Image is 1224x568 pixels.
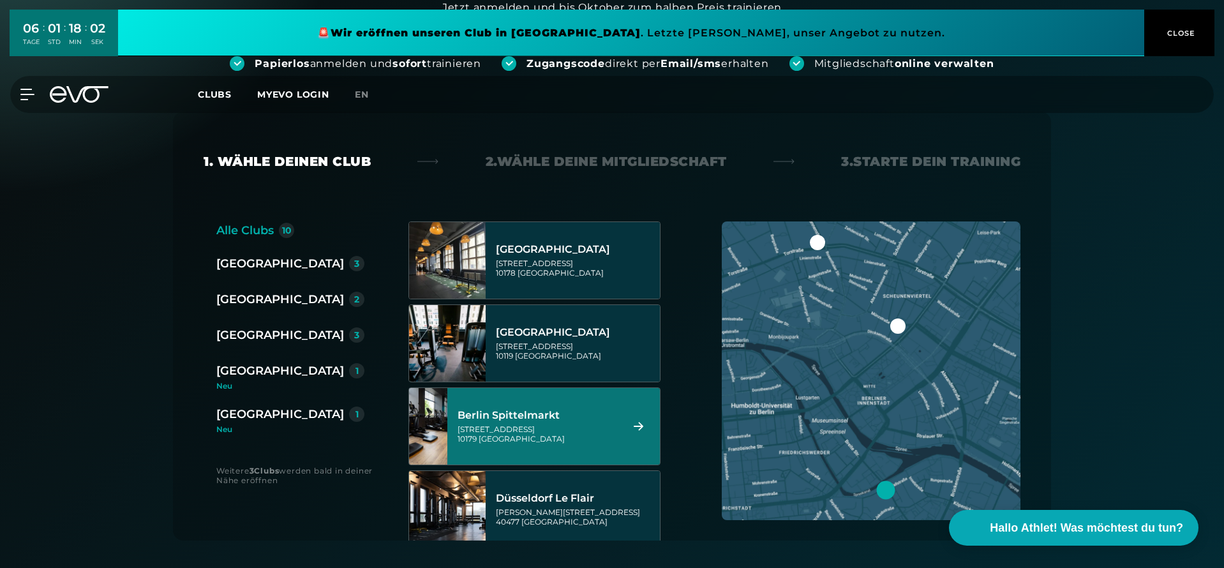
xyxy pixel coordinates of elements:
[409,222,486,299] img: Berlin Alexanderplatz
[64,20,66,54] div: :
[458,424,618,444] div: [STREET_ADDRESS] 10179 [GEOGRAPHIC_DATA]
[48,38,61,47] div: STD
[69,19,82,38] div: 18
[216,326,344,344] div: [GEOGRAPHIC_DATA]
[1144,10,1214,56] button: CLOSE
[216,255,344,273] div: [GEOGRAPHIC_DATA]
[23,19,40,38] div: 06
[496,258,656,278] div: [STREET_ADDRESS] 10178 [GEOGRAPHIC_DATA]
[198,88,257,100] a: Clubs
[204,153,371,170] div: 1. Wähle deinen Club
[254,466,279,475] strong: Clubs
[486,153,727,170] div: 2. Wähle deine Mitgliedschaft
[43,20,45,54] div: :
[257,89,329,100] a: MYEVO LOGIN
[496,341,656,361] div: [STREET_ADDRESS] 10119 [GEOGRAPHIC_DATA]
[85,20,87,54] div: :
[216,426,364,433] div: Neu
[216,221,274,239] div: Alle Clubs
[90,19,105,38] div: 02
[90,38,105,47] div: SEK
[354,295,359,304] div: 2
[409,471,486,548] img: Düsseldorf Le Flair
[282,226,292,235] div: 10
[496,492,656,505] div: Düsseldorf Le Flair
[722,221,1020,520] img: map
[949,510,1198,546] button: Hallo Athlet! Was möchtest du tun?
[841,153,1020,170] div: 3. Starte dein Training
[250,466,255,475] strong: 3
[496,507,656,527] div: [PERSON_NAME][STREET_ADDRESS] 40477 [GEOGRAPHIC_DATA]
[216,290,344,308] div: [GEOGRAPHIC_DATA]
[409,305,486,382] img: Berlin Rosenthaler Platz
[198,89,232,100] span: Clubs
[23,38,40,47] div: TAGE
[355,366,359,375] div: 1
[1164,27,1195,39] span: CLOSE
[216,382,375,390] div: Neu
[216,405,344,423] div: [GEOGRAPHIC_DATA]
[458,409,618,422] div: Berlin Spittelmarkt
[496,243,656,256] div: [GEOGRAPHIC_DATA]
[69,38,82,47] div: MIN
[496,326,656,339] div: [GEOGRAPHIC_DATA]
[390,388,466,465] img: Berlin Spittelmarkt
[355,89,369,100] span: en
[355,87,384,102] a: en
[354,331,359,340] div: 3
[354,259,359,268] div: 3
[355,410,359,419] div: 1
[48,19,61,38] div: 01
[216,466,383,485] div: Weitere werden bald in deiner Nähe eröffnen
[990,519,1183,537] span: Hallo Athlet! Was möchtest du tun?
[216,362,344,380] div: [GEOGRAPHIC_DATA]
